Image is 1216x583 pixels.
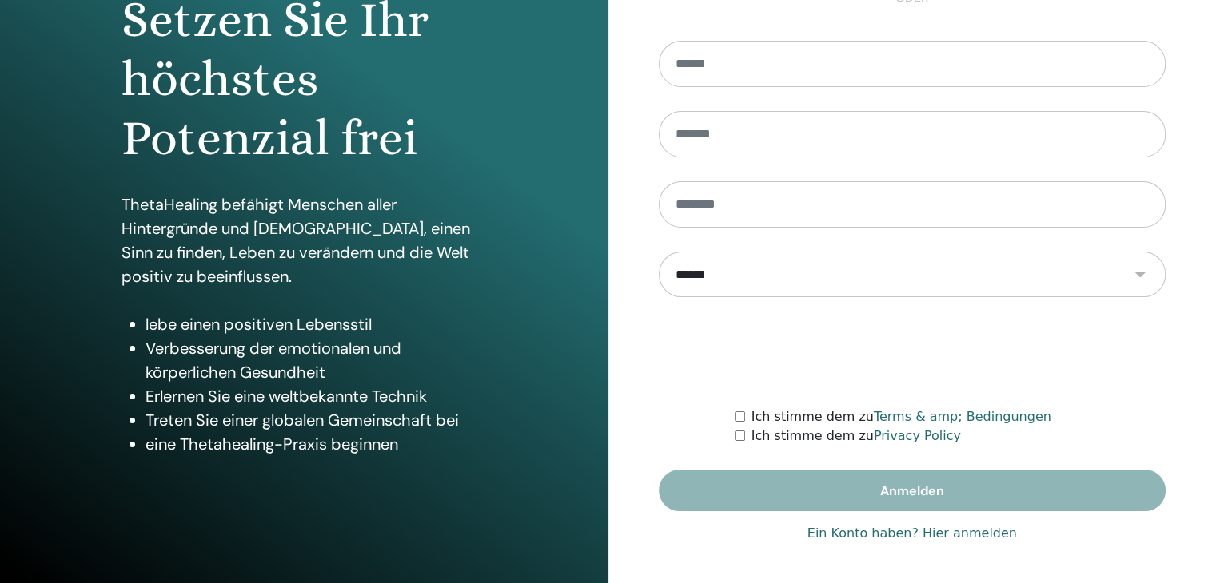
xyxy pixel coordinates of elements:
[752,407,1051,426] label: Ich stimme dem zu
[874,409,1051,424] a: Terms & amp; Bedingungen
[146,336,487,384] li: Verbesserung der emotionalen und körperlichen Gesundheit
[807,524,1017,543] a: Ein Konto haben? Hier anmelden
[874,428,961,443] a: Privacy Policy
[146,312,487,336] li: lebe einen positiven Lebensstil
[752,426,961,446] label: Ich stimme dem zu
[146,408,487,432] li: Treten Sie einer globalen Gemeinschaft bei
[146,384,487,408] li: Erlernen Sie eine weltbekannte Technik
[146,432,487,456] li: eine Thetahealing-Praxis beginnen
[122,192,487,288] p: ThetaHealing befähigt Menschen aller Hintergründe und [DEMOGRAPHIC_DATA], einen Sinn zu finden, L...
[791,321,1034,383] iframe: reCAPTCHA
